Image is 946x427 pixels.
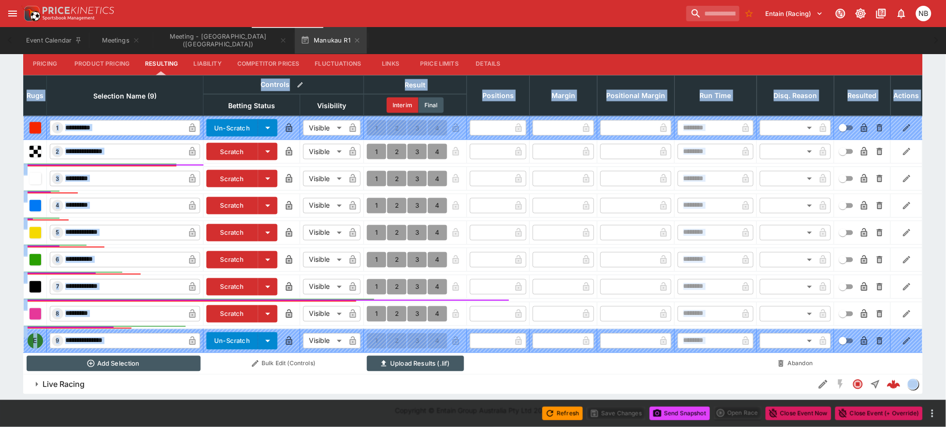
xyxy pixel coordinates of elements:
[206,143,258,160] button: Scratch
[307,52,369,75] button: Fluctuations
[916,6,931,21] div: Nicole Brown
[55,125,61,131] span: 1
[303,120,345,136] div: Visible
[83,90,167,102] span: Selection Name (9)
[54,311,61,317] span: 8
[884,375,903,394] a: 54886b9c-9e4f-46a2-9283-2b0998253b3a
[887,378,901,391] img: logo-cerberus--red.svg
[742,6,757,21] button: No Bookmarks
[307,100,357,112] span: Visibility
[428,306,447,322] button: 4
[367,252,386,268] button: 1
[4,5,21,22] button: open drawer
[303,333,345,349] div: Visible
[54,229,61,236] span: 5
[867,376,884,393] button: Straight
[303,144,345,159] div: Visible
[760,6,829,21] button: Select Tenant
[387,279,407,295] button: 2
[23,52,67,75] button: Pricing
[54,256,61,263] span: 6
[21,4,41,23] img: PriceKinetics Logo
[154,27,293,54] button: Meeting - Manukau (NZ)
[204,75,364,94] th: Controls
[54,202,61,209] span: 4
[43,16,95,20] img: Sportsbook Management
[408,225,427,241] button: 3
[303,171,345,186] div: Visible
[408,306,427,322] button: 3
[760,356,831,371] button: Abandon
[908,379,918,390] img: liveracing
[367,306,386,322] button: 1
[408,171,427,186] button: 3
[295,27,367,54] button: Manukau R1
[54,148,61,155] span: 2
[412,52,466,75] button: Price Limits
[542,407,583,420] button: Refresh
[873,5,890,22] button: Documentation
[206,356,361,371] button: Bulk Edit (Controls)
[467,75,530,116] th: Positions
[714,406,762,420] div: split button
[891,75,923,116] th: Actions
[294,79,306,91] button: Bulk edit
[43,7,114,14] img: PriceKinetics
[206,224,258,242] button: Scratch
[757,75,834,116] th: Disq. Reason
[206,170,258,187] button: Scratch
[675,75,757,116] th: Run Time
[367,356,464,371] button: Upload Results (.lif)
[408,252,427,268] button: 3
[367,225,386,241] button: 1
[303,198,345,213] div: Visible
[907,379,919,390] div: liveracing
[303,279,345,295] div: Visible
[815,376,832,393] button: Edit Detail
[650,407,710,420] button: Send Snapshot
[419,98,444,113] button: Final
[218,100,286,112] span: Betting Status
[852,5,870,22] button: Toggle light/dark mode
[887,378,901,391] div: 54886b9c-9e4f-46a2-9283-2b0998253b3a
[530,75,597,116] th: Margin
[428,225,447,241] button: 4
[849,376,867,393] button: Closed
[832,5,849,22] button: Connected to PK
[364,75,467,94] th: Result
[28,333,43,349] div: E
[186,52,230,75] button: Liability
[387,198,407,213] button: 2
[835,407,923,420] button: Close Event (+ Override)
[303,306,345,322] div: Visible
[206,251,258,269] button: Scratch
[387,171,407,186] button: 2
[766,407,831,420] button: Close Event Now
[303,252,345,268] div: Visible
[686,6,740,21] input: search
[367,198,386,213] button: 1
[597,75,675,116] th: Positional Margin
[206,305,258,323] button: Scratch
[408,198,427,213] button: 3
[43,380,85,390] h6: Live Racing
[834,75,891,116] th: Resulted
[303,225,345,241] div: Visible
[206,119,258,137] button: Un-Scratch
[913,3,934,24] button: Nicole Brown
[67,52,137,75] button: Product Pricing
[428,144,447,159] button: 4
[387,252,407,268] button: 2
[137,52,186,75] button: Resulting
[230,52,307,75] button: Competitor Prices
[428,198,447,213] button: 4
[206,278,258,296] button: Scratch
[206,197,258,214] button: Scratch
[54,175,61,182] span: 3
[832,376,849,393] button: SGM Disabled
[27,356,201,371] button: Add Selection
[428,171,447,186] button: 4
[367,279,386,295] button: 1
[90,27,152,54] button: Meetings
[54,338,61,344] span: 9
